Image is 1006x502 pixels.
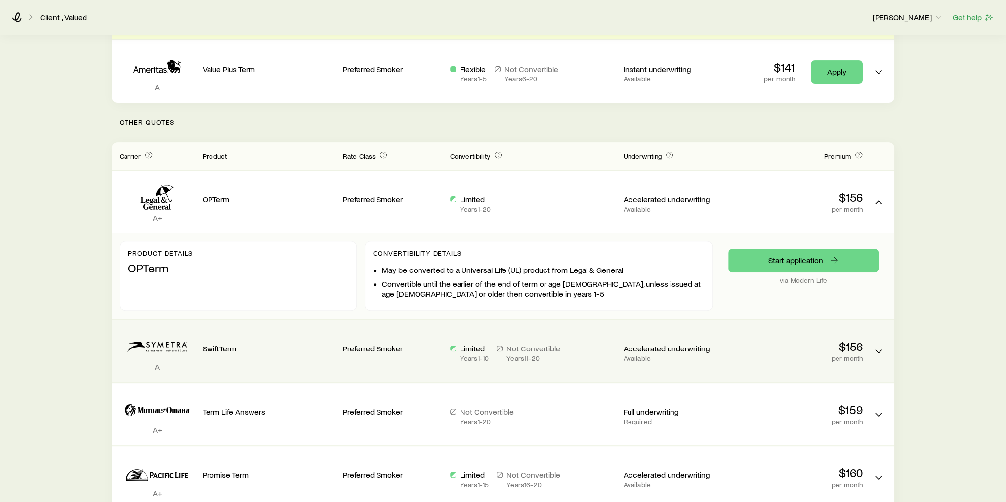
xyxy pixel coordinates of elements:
[504,75,558,83] p: Years 6 - 20
[623,344,722,353] p: Accelerated underwriting
[730,191,863,204] p: $156
[730,418,863,425] p: per month
[343,152,376,160] span: Rate Class
[460,407,514,417] p: Not Convertible
[730,466,863,480] p: $160
[623,481,722,489] p: Available
[120,213,195,223] p: A+
[623,418,722,425] p: Required
[506,354,560,362] p: Years 11 - 20
[40,13,87,22] a: Client , Valued
[730,205,863,213] p: per month
[343,407,442,417] p: Preferred Smoker
[730,340,863,353] p: $156
[728,249,879,272] a: Start application
[343,470,442,480] p: Preferred Smoker
[373,249,704,257] p: Convertibility Details
[203,470,335,480] p: Promise Term
[343,194,442,204] p: Preferred Smoker
[623,194,722,204] p: Accelerated underwriting
[112,16,894,103] div: Term quotes
[460,75,487,83] p: Years 1 - 5
[730,403,863,417] p: $159
[764,75,795,83] p: per month
[506,470,560,480] p: Not Convertible
[460,470,489,480] p: Limited
[872,12,944,24] button: [PERSON_NAME]
[824,152,851,160] span: Premium
[623,64,722,74] p: Instant underwriting
[623,407,722,417] p: Full underwriting
[952,12,994,23] button: Get help
[623,205,722,213] p: Available
[203,344,335,353] p: SwiftTerm
[382,265,704,275] li: May be converted to a Universal Life (UL) product from Legal & General
[203,194,335,204] p: OPTerm
[728,276,879,284] p: via Modern Life
[811,60,863,84] a: Apply
[460,205,491,213] p: Years 1 - 20
[120,488,195,498] p: A+
[504,64,558,74] p: Not Convertible
[120,82,195,92] p: A
[450,152,490,160] span: Convertibility
[120,152,141,160] span: Carrier
[120,362,195,372] p: A
[460,481,489,489] p: Years 1 - 15
[382,279,704,299] li: Convertible until the earlier of the end of term or age [DEMOGRAPHIC_DATA], unless issued at age ...
[203,152,227,160] span: Product
[873,12,944,22] p: [PERSON_NAME]
[343,344,442,353] p: Preferred Smoker
[730,481,863,489] p: per month
[460,194,491,204] p: Limited
[120,425,195,435] p: A+
[623,152,662,160] span: Underwriting
[460,418,514,425] p: Years 1 - 20
[460,344,489,353] p: Limited
[764,60,795,74] p: $141
[128,261,348,275] p: OPTerm
[623,75,722,83] p: Available
[623,354,722,362] p: Available
[506,481,560,489] p: Years 16 - 20
[343,64,442,74] p: Preferred Smoker
[460,64,487,74] p: Flexible
[112,103,894,142] p: Other Quotes
[506,344,560,353] p: Not Convertible
[203,64,335,74] p: Value Plus Term
[730,354,863,362] p: per month
[623,470,722,480] p: Accelerated underwriting
[460,354,489,362] p: Years 1 - 10
[203,407,335,417] p: Term Life Answers
[128,249,348,257] p: Product details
